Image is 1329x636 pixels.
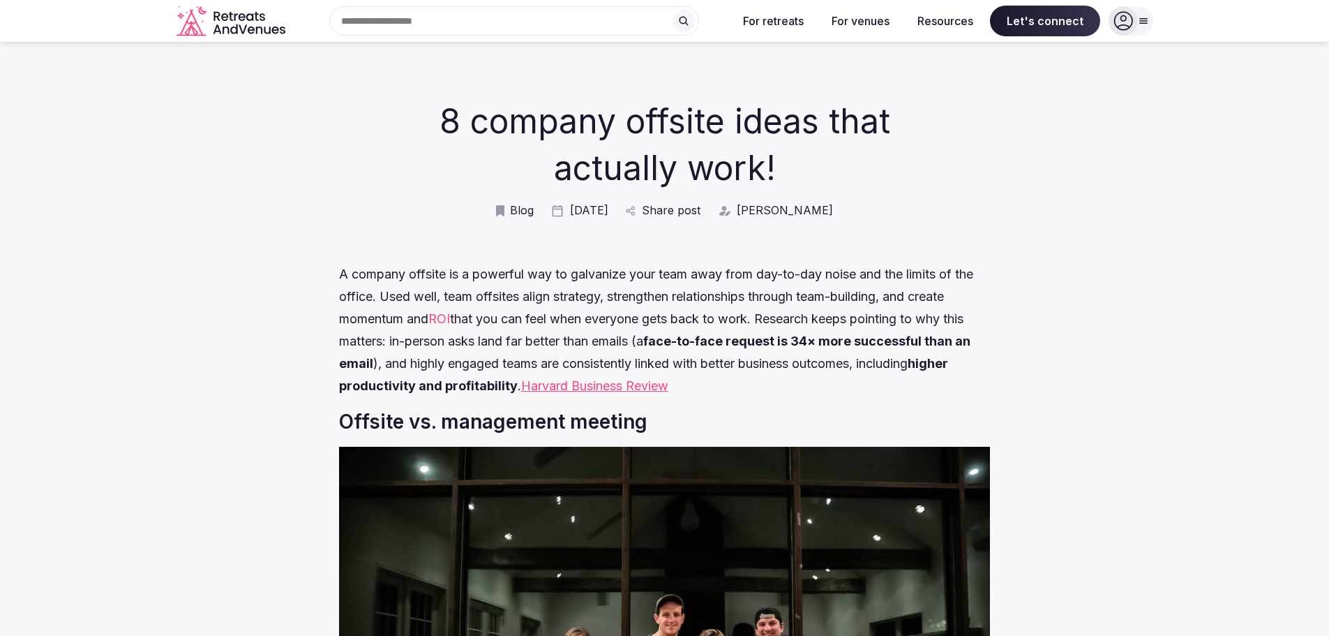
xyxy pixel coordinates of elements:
[737,202,833,218] span: [PERSON_NAME]
[339,408,990,436] h2: Offsite vs. management meeting
[732,6,815,36] button: For retreats
[717,202,833,218] a: [PERSON_NAME]
[990,6,1100,36] span: Let's connect
[339,263,990,397] p: A company offsite is a powerful way to galvanize your team away from day-to-day noise and the lim...
[380,98,949,191] h1: 8 company offsite ideas that actually work!
[906,6,984,36] button: Resources
[339,356,948,393] strong: higher productivity and profitability
[642,202,700,218] span: Share post
[177,6,288,37] svg: Retreats and Venues company logo
[496,202,534,218] a: Blog
[339,334,970,371] strong: face-to-face request is 34× more successful than an email
[521,378,668,393] a: Harvard Business Review
[820,6,901,36] button: For venues
[510,202,534,218] span: Blog
[177,6,288,37] a: Visit the homepage
[428,311,450,326] a: ROI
